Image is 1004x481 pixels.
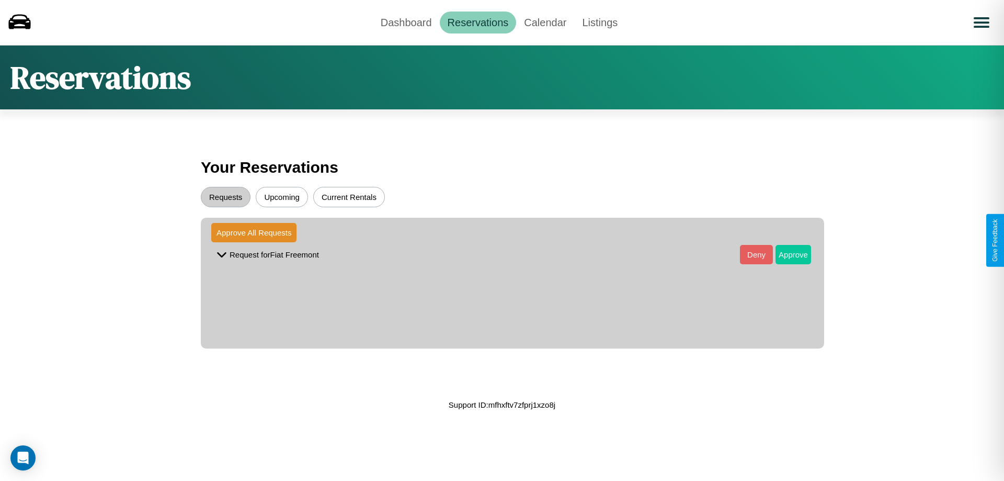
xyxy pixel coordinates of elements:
button: Current Rentals [313,187,385,207]
div: Open Intercom Messenger [10,445,36,471]
button: Deny [740,245,773,264]
button: Approve All Requests [211,223,296,242]
a: Dashboard [373,12,440,33]
h1: Reservations [10,56,191,99]
h3: Your Reservations [201,153,803,182]
button: Approve [775,245,811,264]
a: Calendar [516,12,574,33]
button: Upcoming [256,187,308,207]
button: Open menu [967,8,996,37]
button: Requests [201,187,250,207]
a: Listings [574,12,625,33]
a: Reservations [440,12,517,33]
p: Request for Fiat Freemont [230,248,319,262]
p: Support ID: mfhxftv7zfprj1xzo8j [449,398,555,412]
div: Give Feedback [991,219,999,262]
